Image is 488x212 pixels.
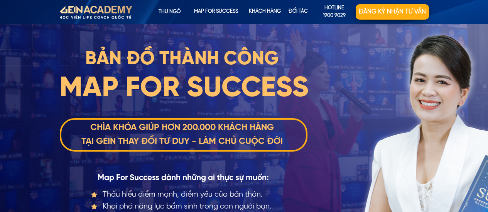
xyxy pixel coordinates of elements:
[59,74,309,103] span: MAP FOR SUCCESS
[83,172,284,185] h3: Map For Success dành những ai thực sự muốn:
[313,4,356,20] p: hotline 1900 9029
[356,4,429,20] p: Đăng ký nhận tư vấn
[85,50,279,69] span: BẢN ĐỒ THÀNH CÔNG
[246,4,284,20] p: KHÁCH HÀNG
[281,4,316,20] p: Đối tác
[91,189,281,200] li: Thấu hiểu điểm mạnh, điểm yếu của bản thân.
[313,4,356,20] a: hotline1900 9029
[193,4,239,20] p: map for success
[57,121,307,149] h3: CHÌA KHÓA GIÚP HƠN 200.000 KHÁCH HÀNG TẠI GEIN THAY ĐỔI TƯ DUY - LÀM CHỦ CUỘC ĐỜI
[146,4,193,20] p: Thư ngỏ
